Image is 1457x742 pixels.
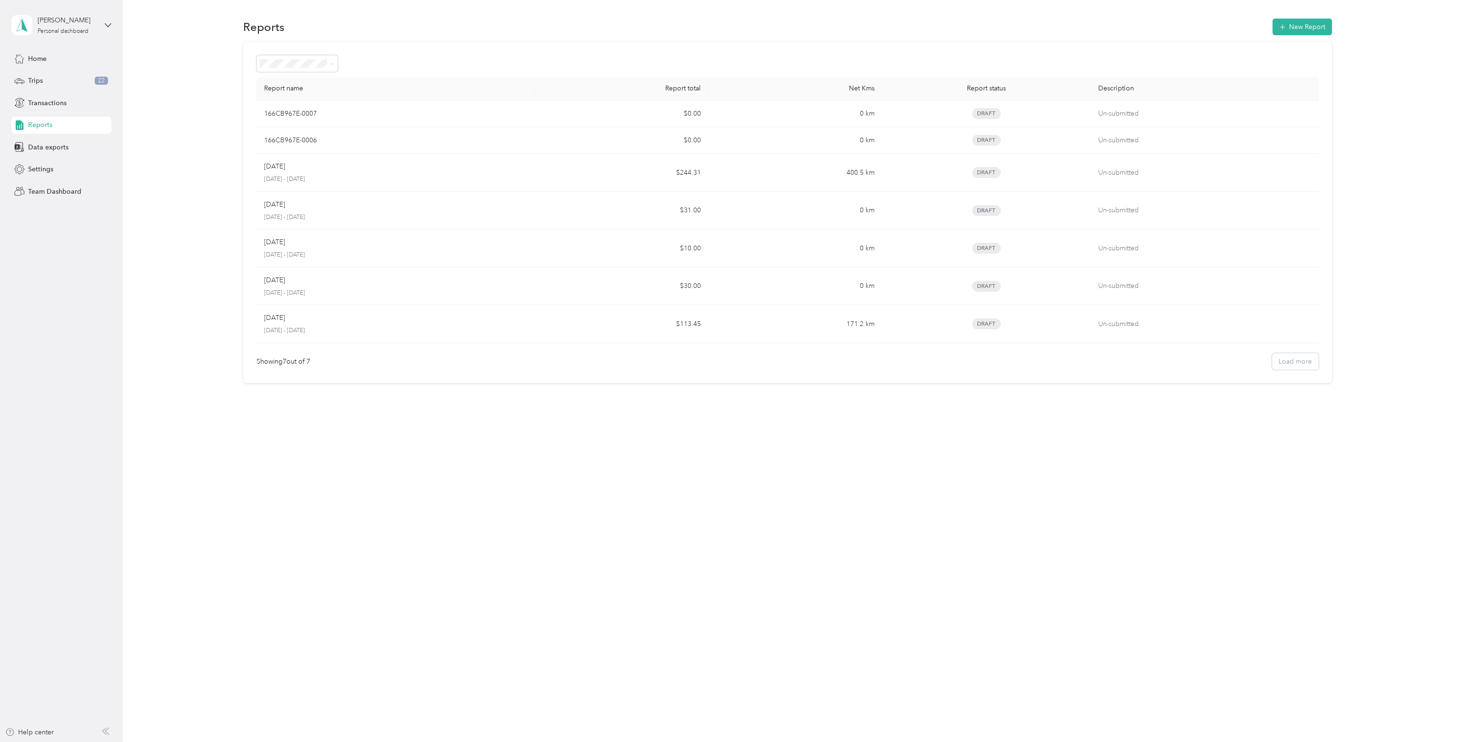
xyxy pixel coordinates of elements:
[28,76,43,86] span: Trips
[264,199,285,210] p: [DATE]
[264,275,285,286] p: [DATE]
[264,213,527,222] p: [DATE] - [DATE]
[708,100,882,127] td: 0 km
[972,108,1001,119] span: Draft
[972,243,1001,254] span: Draft
[534,267,708,306] td: $30.00
[28,142,69,152] span: Data exports
[28,187,81,197] span: Team Dashboard
[28,98,67,108] span: Transactions
[1404,689,1457,742] iframe: Everlance-gr Chat Button Frame
[534,305,708,343] td: $113.45
[1091,77,1322,100] th: Description
[708,305,882,343] td: 171.2 km
[972,205,1001,216] span: Draft
[708,192,882,230] td: 0 km
[972,167,1001,178] span: Draft
[534,127,708,154] td: $0.00
[264,109,317,119] p: 166CB967E-0007
[972,281,1001,292] span: Draft
[264,251,527,259] p: [DATE] - [DATE]
[708,229,882,267] td: 0 km
[243,22,285,32] h1: Reports
[256,356,310,366] div: Showing 7 out of 7
[264,237,285,247] p: [DATE]
[1098,168,1315,178] p: Un-submitted
[38,29,89,34] div: Personal dashboard
[972,318,1001,329] span: Draft
[264,175,527,184] p: [DATE] - [DATE]
[708,154,882,192] td: 400.5 km
[534,77,708,100] th: Report total
[534,192,708,230] td: $31.00
[264,313,285,323] p: [DATE]
[1098,135,1315,146] p: Un-submitted
[95,77,108,85] span: 22
[1272,19,1332,35] button: New Report
[1098,243,1315,254] p: Un-submitted
[1098,319,1315,329] p: Un-submitted
[264,326,527,335] p: [DATE] - [DATE]
[264,161,285,172] p: [DATE]
[256,77,534,100] th: Report name
[1098,281,1315,291] p: Un-submitted
[708,77,882,100] th: Net Kms
[972,135,1001,146] span: Draft
[38,15,97,25] div: [PERSON_NAME]
[708,267,882,306] td: 0 km
[264,289,527,297] p: [DATE] - [DATE]
[5,727,54,737] button: Help center
[534,229,708,267] td: $10.00
[534,154,708,192] td: $244.31
[708,127,882,154] td: 0 km
[890,84,1083,92] div: Report status
[534,100,708,127] td: $0.00
[264,135,317,146] p: 166CB967E-0006
[1098,205,1315,216] p: Un-submitted
[28,164,53,174] span: Settings
[28,120,52,130] span: Reports
[28,54,47,64] span: Home
[1098,109,1315,119] p: Un-submitted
